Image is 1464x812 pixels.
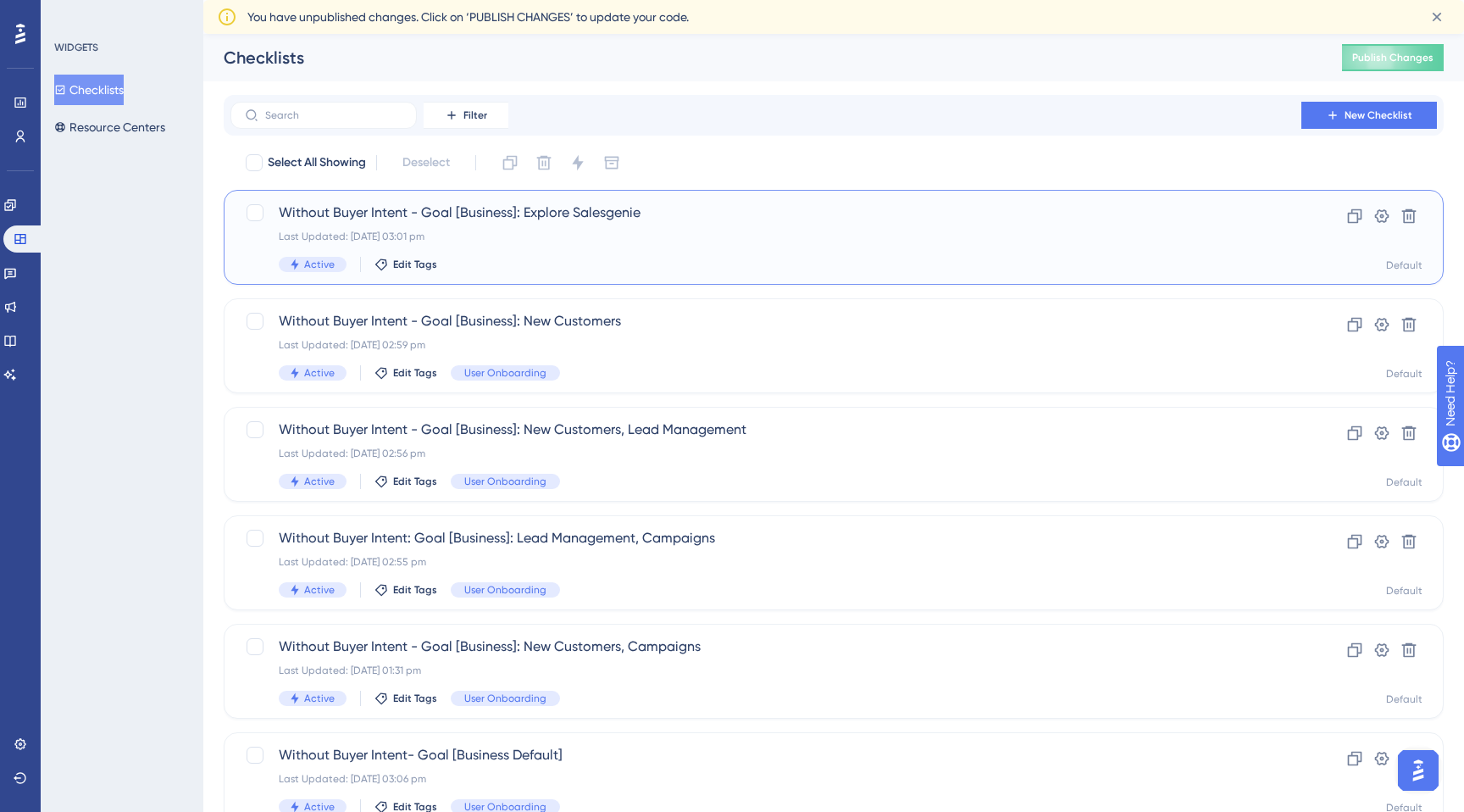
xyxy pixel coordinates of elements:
[54,75,124,105] button: Checklists
[1342,44,1444,71] button: Publish Changes
[265,109,402,121] input: Search
[463,108,487,122] span: Filter
[393,366,437,380] span: Edit Tags
[393,692,437,705] span: Edit Tags
[1393,745,1444,796] iframe: UserGuiding AI Assistant Launcher
[279,664,1253,677] div: Last Updated: [DATE] 01:31 pm
[304,692,335,705] span: Active
[279,338,1253,352] div: Last Updated: [DATE] 02:59 pm
[304,258,335,271] span: Active
[374,475,437,488] button: Edit Tags
[1386,259,1422,272] div: Default
[1301,102,1437,129] button: New Checklist
[279,555,1253,569] div: Last Updated: [DATE] 02:55 pm
[1386,476,1422,489] div: Default
[464,583,546,597] span: User Onboarding
[279,528,1253,548] span: Without Buyer Intent: Goal [Business]: Lead Management, Campaigns
[54,41,98,54] div: WIDGETS
[304,583,335,597] span: Active
[1386,367,1422,381] div: Default
[1386,584,1422,598] div: Default
[279,447,1253,460] div: Last Updated: [DATE] 02:56 pm
[1345,108,1412,122] span: New Checklist
[393,258,437,271] span: Edit Tags
[304,366,335,380] span: Active
[279,311,1253,331] span: Without Buyer Intent - Goal [Business]: New Customers
[1386,692,1422,706] div: Default
[54,112,165,142] button: Resource Centers
[374,583,437,597] button: Edit Tags
[40,4,106,25] span: Need Help?
[304,475,335,488] span: Active
[279,772,1253,786] div: Last Updated: [DATE] 03:06 pm
[279,637,1253,657] span: Without Buyer Intent - Goal [Business]: New Customers, Campaigns
[1352,51,1433,64] span: Publish Changes
[279,230,1253,243] div: Last Updated: [DATE] 03:01 pm
[224,46,1300,70] div: Checklists
[279,420,1253,440] span: Without Buyer Intent - Goal [Business]: New Customers, Lead Management
[402,153,450,173] span: Deselect
[464,366,546,380] span: User Onboarding
[464,692,546,705] span: User Onboarding
[279,203,1253,223] span: Without Buyer Intent - Goal [Business]: Explore Salesgenie
[374,258,437,271] button: Edit Tags
[424,102,508,129] button: Filter
[464,475,546,488] span: User Onboarding
[247,7,689,27] span: You have unpublished changes. Click on ‘PUBLISH CHANGES’ to update your code.
[393,583,437,597] span: Edit Tags
[393,475,437,488] span: Edit Tags
[268,153,366,173] span: Select All Showing
[374,366,437,380] button: Edit Tags
[387,147,465,178] button: Deselect
[279,745,1253,765] span: Without Buyer Intent- Goal [Business Default]
[374,692,437,705] button: Edit Tags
